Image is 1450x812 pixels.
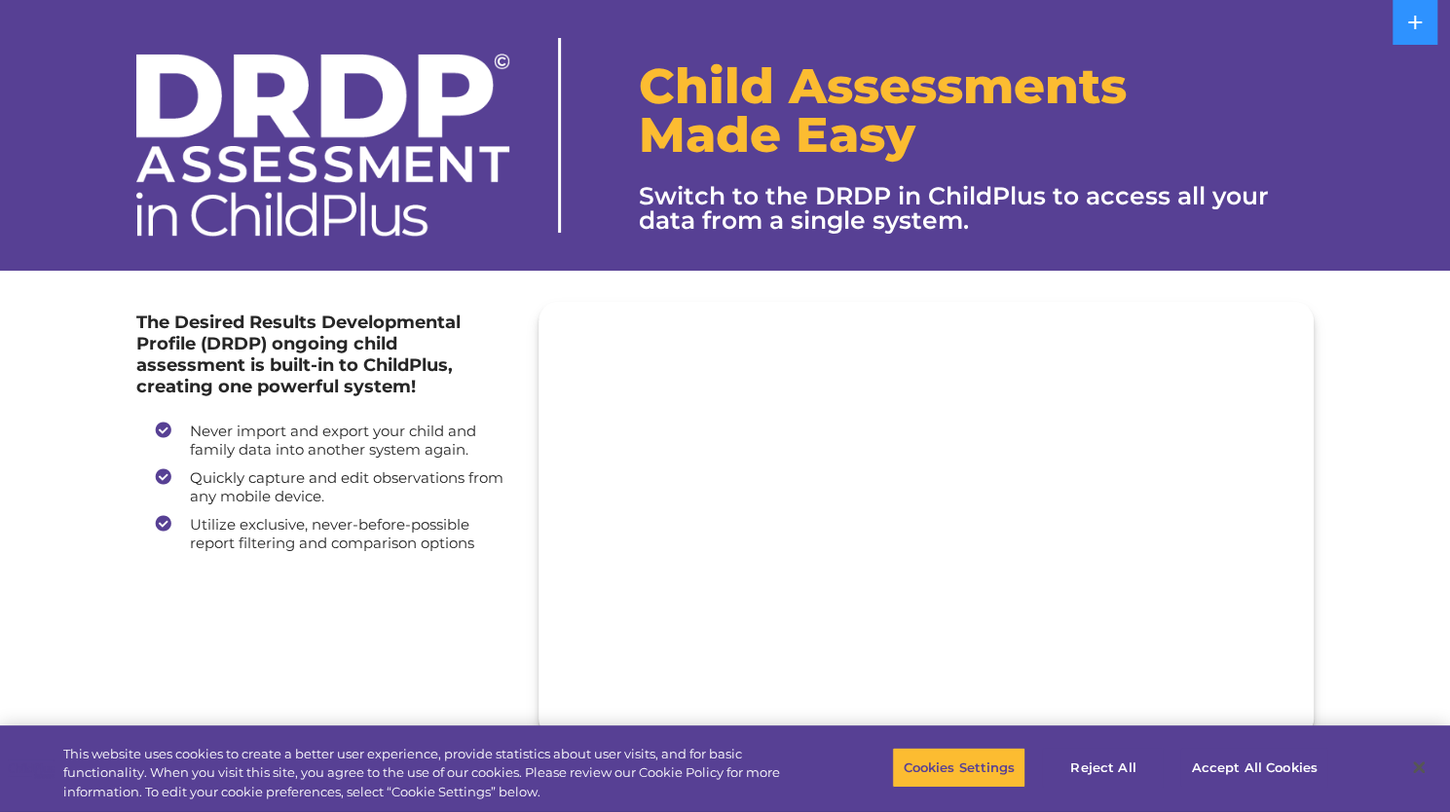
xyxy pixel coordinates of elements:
button: Reject All [1042,747,1164,788]
button: Cookies Settings [892,747,1025,788]
button: Close [1397,746,1440,789]
li: Utilize exclusive, never-before-possible report filtering and comparison options [156,515,509,552]
li: Never import and export your child and family data into another system again. [156,422,509,459]
div: This website uses cookies to create a better user experience, provide statistics about user visit... [63,745,798,802]
h1: Child Assessments Made Easy [639,62,1314,160]
img: drdp-logo-white_web [136,54,509,237]
button: Accept All Cookies [1180,747,1327,788]
li: Quickly capture and edit observations from any mobile device. [156,468,509,505]
h3: Switch to the DRDP in ChildPlus to access all your data from a single system. [639,184,1314,233]
h4: The Desired Results Developmental Profile (DRDP) ongoing child assessment is built-in to ChildPlu... [136,312,509,397]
